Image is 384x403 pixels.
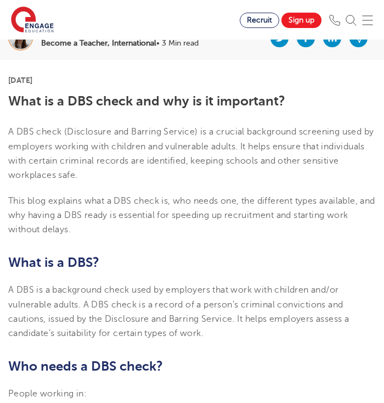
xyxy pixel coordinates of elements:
span: A DBS is a background check used by employers that work with children and/or vulnerable adults. A... [8,285,349,338]
b: Become a Teacher, International [41,39,156,47]
span: Recruit [247,16,272,24]
span: People working in: [8,389,87,399]
span: A DBS check (Disclosure and Barring Service) is a crucial background screening used by employers ... [8,127,374,180]
img: Engage Education [11,7,54,34]
a: Sign up [281,13,321,28]
b: Who needs a DBS check? [8,359,163,374]
p: • 3 Min read [41,40,199,47]
span: This blog explains what a DBS check is, who needs one, the different types available, and why hav... [8,196,375,235]
b: What is a DBS? [8,255,99,270]
img: Phone [329,15,340,26]
p: [DATE] [8,76,376,84]
img: Search [346,15,357,26]
img: Mobile Menu [362,15,373,26]
a: Recruit [240,13,279,28]
h1: What is a DBS check and why is it important? [8,94,376,108]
